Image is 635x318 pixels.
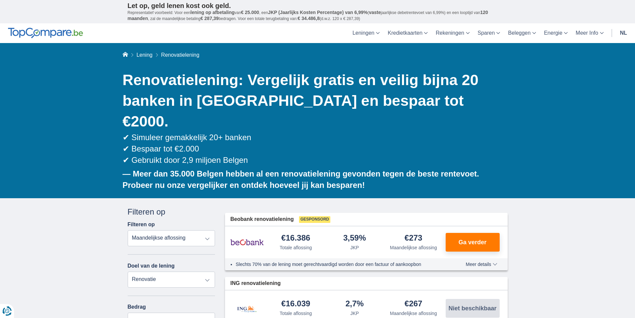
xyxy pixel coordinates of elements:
span: € 25.000 [241,10,259,15]
span: Renovatielening [161,52,199,58]
div: Filteren op [128,206,215,218]
p: Let op, geld lenen kost ook geld. [128,2,508,10]
label: Filteren op [128,222,155,228]
h1: Renovatielening: Vergelijk gratis en veilig bijna 20 banken in [GEOGRAPHIC_DATA] en bespaar tot €... [123,70,508,132]
a: Lening [136,52,152,58]
div: €16.039 [281,300,310,309]
b: — Meer dan 35.000 Belgen hebben al een renovatielening gevonden tegen de beste rentevoet. Probeer... [123,169,479,190]
div: €267 [405,300,422,309]
a: Sparen [474,23,504,43]
div: 2,7% [345,300,364,309]
div: Totale aflossing [280,310,312,317]
li: Slechts 70% van de lening moet gerechtvaardigd worden door een factuur of aankoopbon [236,261,441,268]
div: 3,59% [343,234,366,243]
div: Maandelijkse aflossing [390,244,437,251]
div: ✔ Simuleer gemakkelijk 20+ banken ✔ Bespaar tot €2.000 ✔ Gebruikt door 2,9 miljoen Belgen [123,132,508,166]
span: Gesponsord [299,216,330,223]
a: Home [123,52,128,58]
span: € 287,39 [200,16,219,21]
a: nl [616,23,631,43]
a: Beleggen [504,23,540,43]
a: Meer Info [572,23,608,43]
button: Niet beschikbaar [446,299,500,318]
span: Meer details [466,262,497,267]
div: €16.386 [281,234,310,243]
div: €273 [405,234,422,243]
span: Niet beschikbaar [448,305,496,311]
span: € 34.486,8 [298,16,320,21]
a: Leningen [348,23,384,43]
img: TopCompare [8,28,83,38]
span: lening op afbetaling [190,10,234,15]
span: 120 maanden [128,10,488,21]
a: Kredietkaarten [384,23,432,43]
span: JKP (Jaarlijks Kosten Percentage) van 6,99% [268,10,368,15]
div: Maandelijkse aflossing [390,310,437,317]
span: Beobank renovatielening [230,216,294,223]
span: vaste [369,10,381,15]
div: JKP [350,310,359,317]
button: Ga verder [446,233,500,252]
a: Energie [540,23,572,43]
a: Rekeningen [432,23,473,43]
p: Representatief voorbeeld: Voor een van , een ( jaarlijkse debetrentevoet van 6,99%) en een loopti... [128,10,508,22]
div: Totale aflossing [280,244,312,251]
label: Doel van de lening [128,263,175,269]
img: product.pl.alt Beobank [230,234,264,251]
span: ING renovatielening [230,280,281,287]
label: Bedrag [128,304,215,310]
span: Ga verder [458,239,486,245]
div: JKP [350,244,359,251]
button: Meer details [461,262,502,267]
